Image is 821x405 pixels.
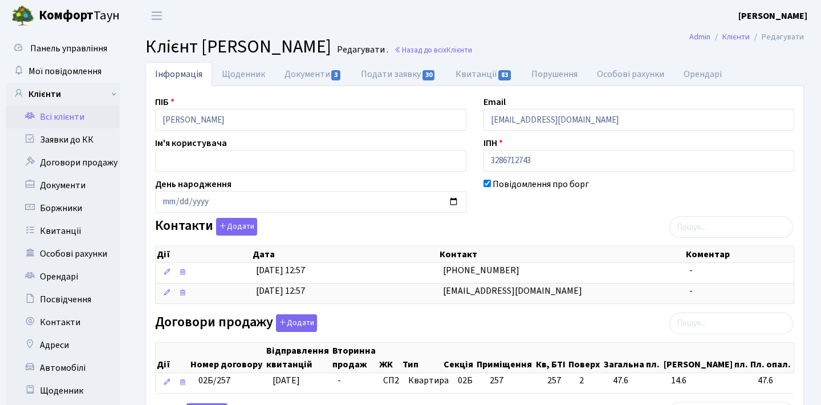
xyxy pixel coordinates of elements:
[689,31,710,43] a: Admin
[155,314,317,332] label: Договори продажу
[11,5,34,27] img: logo.png
[422,70,435,80] span: 30
[338,374,341,387] span: -
[265,343,331,372] th: Відправлення квитанцій
[6,357,120,379] a: Автомобілі
[758,374,791,387] span: 47.6
[567,343,602,372] th: Поверх
[6,106,120,128] a: Всі клієнти
[547,374,570,387] span: 257
[155,218,257,236] label: Контакти
[483,95,506,109] label: Email
[6,128,120,151] a: Заявки до КК
[443,264,519,277] span: [PHONE_NUMBER]
[275,62,351,86] a: Документи
[276,314,317,332] button: Договори продажу
[212,62,275,86] a: Щоденник
[674,62,731,86] a: Орендарі
[351,62,445,86] a: Подати заявку
[663,343,749,372] th: [PERSON_NAME] пл.
[689,285,693,297] span: -
[6,197,120,220] a: Боржники
[613,374,662,387] span: 47.6
[30,42,107,55] span: Панель управління
[6,334,120,357] a: Адреси
[155,177,231,191] label: День народження
[155,136,227,150] label: Ім'я користувача
[738,10,807,22] b: [PERSON_NAME]
[39,6,120,26] span: Таун
[401,343,442,372] th: Тип
[490,374,503,387] span: 257
[722,31,750,43] a: Клієнти
[331,70,340,80] span: 3
[156,246,251,262] th: Дії
[6,242,120,265] a: Особові рахунки
[446,62,522,86] a: Квитанції
[493,177,589,191] label: Повідомлення про борг
[273,312,317,332] a: Додати
[6,151,120,174] a: Договори продажу
[498,70,511,80] span: 83
[750,31,804,43] li: Редагувати
[587,62,674,86] a: Особові рахунки
[6,379,120,402] a: Щоденник
[438,246,685,262] th: Контакт
[189,343,265,372] th: Номер договору
[738,9,807,23] a: [PERSON_NAME]
[749,343,794,372] th: Пл. опал.
[335,44,388,55] small: Редагувати .
[475,343,535,372] th: Приміщення
[6,220,120,242] a: Квитанції
[689,264,693,277] span: -
[6,83,120,106] a: Клієнти
[535,343,567,372] th: Кв, БТІ
[6,174,120,197] a: Документи
[6,311,120,334] a: Контакти
[29,65,101,78] span: Мої повідомлення
[483,136,503,150] label: ІПН
[579,374,604,387] span: 2
[155,95,174,109] label: ПІБ
[198,374,230,387] span: 02Б/257
[145,34,331,60] span: Клієнт [PERSON_NAME]
[331,343,377,372] th: Вторинна продаж
[669,313,793,334] input: Пошук...
[442,343,475,372] th: Секція
[39,6,94,25] b: Комфорт
[458,374,473,387] span: 02Б
[443,285,582,297] span: [EMAIL_ADDRESS][DOMAIN_NAME]
[383,374,399,387] span: СП2
[256,285,305,297] span: [DATE] 12:57
[685,246,794,262] th: Коментар
[6,265,120,288] a: Орендарі
[273,374,300,387] span: [DATE]
[394,44,472,55] a: Назад до всіхКлієнти
[522,62,587,86] a: Порушення
[143,6,171,25] button: Переключити навігацію
[603,343,663,372] th: Загальна пл.
[216,218,257,236] button: Контакти
[6,60,120,83] a: Мої повідомлення
[6,37,120,60] a: Панель управління
[213,216,257,236] a: Додати
[446,44,472,55] span: Клієнти
[672,25,821,49] nav: breadcrumb
[6,288,120,311] a: Посвідчення
[145,62,212,86] a: Інформація
[669,216,793,238] input: Пошук...
[156,343,189,372] th: Дії
[251,246,438,262] th: Дата
[408,374,449,387] span: Квартира
[671,374,749,387] span: 14.6
[378,343,401,372] th: ЖК
[256,264,305,277] span: [DATE] 12:57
